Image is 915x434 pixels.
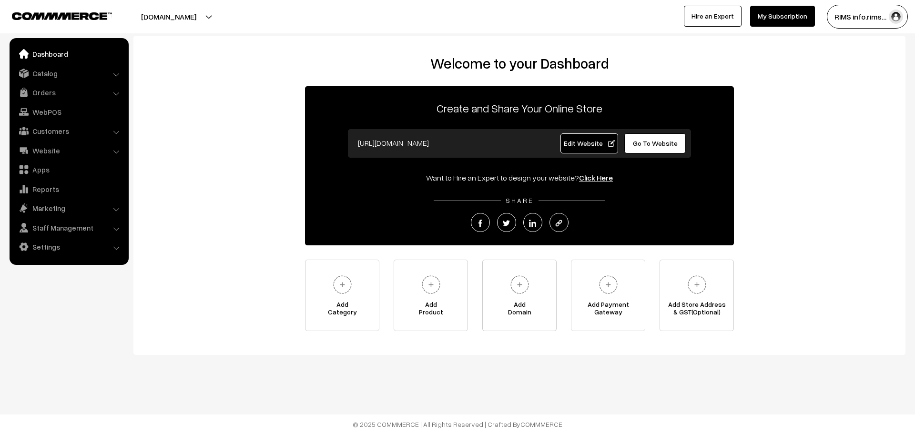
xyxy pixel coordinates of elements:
a: AddCategory [305,260,379,331]
a: Website [12,142,125,159]
button: [DOMAIN_NAME] [108,5,230,29]
a: Edit Website [560,133,619,153]
div: Want to Hire an Expert to design your website? [305,172,734,183]
a: Staff Management [12,219,125,236]
span: Add Payment Gateway [571,301,645,320]
a: Go To Website [624,133,686,153]
a: COMMMERCE [12,10,95,21]
span: Add Category [305,301,379,320]
a: Dashboard [12,45,125,62]
button: RIMS info.rims… [827,5,908,29]
span: Add Store Address & GST(Optional) [660,301,733,320]
a: Add PaymentGateway [571,260,645,331]
a: COMMMERCE [520,420,562,428]
span: Edit Website [564,139,615,147]
a: My Subscription [750,6,815,27]
span: SHARE [501,196,539,204]
a: Marketing [12,200,125,217]
a: AddProduct [394,260,468,331]
img: plus.svg [418,272,444,298]
a: Click Here [579,173,613,182]
img: plus.svg [684,272,710,298]
a: Add Store Address& GST(Optional) [660,260,734,331]
img: user [889,10,903,24]
a: Catalog [12,65,125,82]
a: Orders [12,84,125,101]
img: plus.svg [595,272,621,298]
a: AddDomain [482,260,557,331]
img: plus.svg [507,272,533,298]
span: Add Product [394,301,468,320]
img: COMMMERCE [12,12,112,20]
a: Apps [12,161,125,178]
a: Hire an Expert [684,6,742,27]
p: Create and Share Your Online Store [305,100,734,117]
a: WebPOS [12,103,125,121]
a: Reports [12,181,125,198]
img: plus.svg [329,272,356,298]
span: Add Domain [483,301,556,320]
span: Go To Website [633,139,678,147]
a: Customers [12,122,125,140]
a: Settings [12,238,125,255]
h2: Welcome to your Dashboard [143,55,896,72]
